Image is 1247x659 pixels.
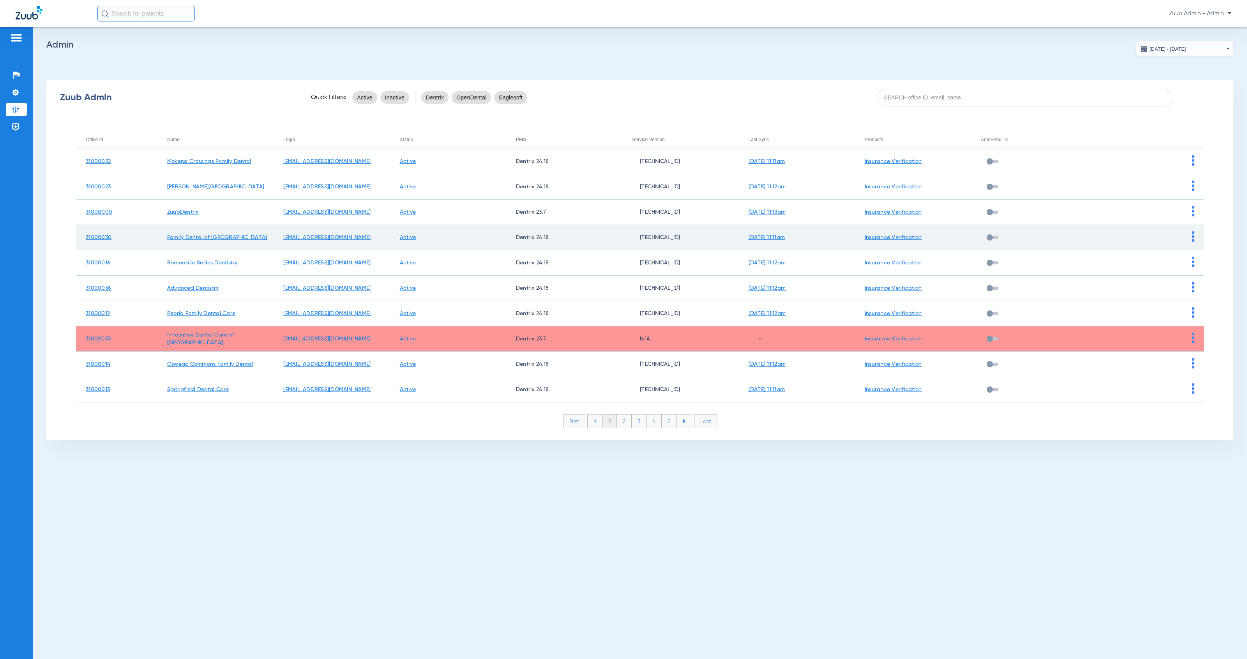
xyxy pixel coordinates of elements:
[683,419,686,423] img: arrow-right-blue.svg
[749,336,761,342] span: -
[981,135,1008,144] div: AutoSend Tx
[1192,155,1194,166] img: group-dot-blue.svg
[749,387,785,392] a: [DATE] 11:11am
[167,332,234,345] a: Innovative Dental Care of [GEOGRAPHIC_DATA]
[865,159,922,164] a: Insurance Verification
[167,235,267,240] a: Family Dental of [GEOGRAPHIC_DATA]
[622,301,738,326] td: [TECHNICAL_ID]
[1192,333,1194,343] img: group-dot-blue.svg
[86,285,111,291] a: 31000036
[86,135,103,144] div: Office Id
[86,311,110,316] a: 31000012
[283,285,371,291] a: [EMAIL_ADDRESS][DOMAIN_NAME]
[426,94,444,101] span: Dentrix
[563,414,585,428] li: First
[86,336,111,342] a: 31000033
[400,336,416,342] a: Active
[1192,231,1194,242] img: group-dot-blue.svg
[1192,358,1194,368] img: group-dot-blue.svg
[749,311,786,316] a: [DATE] 11:12am
[622,250,738,276] td: [TECHNICAL_ID]
[400,159,416,164] a: Active
[283,135,390,144] div: Login
[456,94,486,101] span: OpenDental
[516,135,526,144] div: PMS
[352,90,409,105] mat-chip-listbox: status-filters
[60,94,297,101] div: Zuub Admin
[622,200,738,225] td: [TECHNICAL_ID]
[16,6,42,19] img: Zuub Logo
[283,387,371,392] a: [EMAIL_ADDRESS][DOMAIN_NAME]
[167,209,199,215] a: ZuubDentrix
[400,135,413,144] div: Status
[877,89,1174,106] input: SEARCH office ID, email, name
[865,387,922,392] a: Insurance Verification
[622,225,738,250] td: [TECHNICAL_ID]
[400,387,416,392] a: Active
[1192,383,1194,394] img: group-dot-blue.svg
[283,209,371,215] a: [EMAIL_ADDRESS][DOMAIN_NAME]
[981,135,1087,144] div: AutoSend Tx
[632,415,646,428] li: 3
[1169,10,1231,18] span: Zuub Admin - Admin
[167,311,235,316] a: Peoria Family Dental Care
[283,135,295,144] div: Login
[622,276,738,301] td: [TECHNICAL_ID]
[749,209,786,215] a: [DATE] 11:13am
[749,184,786,190] a: [DATE] 11:12am
[167,260,238,266] a: Romeoville Smiles Dentistry
[421,90,527,105] mat-chip-listbox: pms-filters
[86,159,111,164] a: 31000022
[167,285,219,291] a: Advanced Dentistry
[865,184,922,190] a: Insurance Verification
[622,149,738,174] td: [TECHNICAL_ID]
[865,135,883,144] div: Products
[506,326,622,352] td: Dentrix 23.7
[167,159,251,164] a: Mokena Crossings Family Dental
[400,285,416,291] a: Active
[1192,282,1194,292] img: group-dot-blue.svg
[499,94,523,101] span: Eaglesoft
[167,387,229,392] a: Springfield Dental Care
[506,174,622,200] td: Dentrix 24.18
[1192,257,1194,267] img: group-dot-blue.svg
[622,174,738,200] td: [TECHNICAL_ID]
[749,159,785,164] a: [DATE] 11:11am
[646,415,662,428] li: 4
[101,10,108,17] img: Search Icon
[357,94,373,101] span: Active
[283,184,371,190] a: [EMAIL_ADDRESS][DOMAIN_NAME]
[283,260,371,266] a: [EMAIL_ADDRESS][DOMAIN_NAME]
[46,41,1233,49] h2: Admin
[516,135,622,144] div: PMS
[602,415,617,428] li: 1
[749,361,786,367] a: [DATE] 11:12am
[86,209,112,215] a: 31000000
[1136,41,1233,57] button: [DATE] - [DATE]
[86,235,111,240] a: 31000030
[749,135,769,144] div: Last Sync
[622,352,738,377] td: [TECHNICAL_ID]
[86,184,111,190] a: 31000023
[1192,307,1194,318] img: group-dot-blue.svg
[506,200,622,225] td: Dentrix 23.7
[1192,181,1194,191] img: group-dot-blue.svg
[632,135,738,144] div: Service Version
[865,235,922,240] a: Insurance Verification
[749,235,785,240] a: [DATE] 11:11am
[167,361,253,367] a: Oswego Commons Family Dental
[400,184,416,190] a: Active
[749,285,786,291] a: [DATE] 11:12am
[10,33,23,43] img: hamburger-icon
[622,377,738,402] td: [TECHNICAL_ID]
[167,135,180,144] div: Name
[506,352,622,377] td: Dentrix 24.18
[1192,206,1194,216] img: group-dot-blue.svg
[506,301,622,326] td: Dentrix 24.18
[400,135,506,144] div: Status
[86,260,110,266] a: 31000016
[506,276,622,301] td: Dentrix 24.18
[400,361,416,367] a: Active
[865,209,922,215] a: Insurance Verification
[283,336,371,342] a: [EMAIL_ADDRESS][DOMAIN_NAME]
